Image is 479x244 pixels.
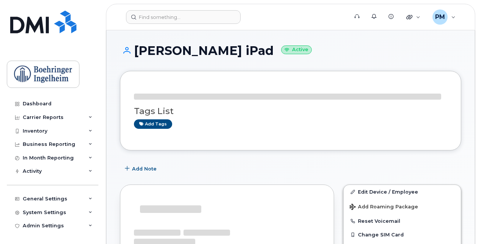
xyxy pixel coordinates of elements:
button: Change SIM Card [344,228,461,241]
h3: Tags List [134,106,447,116]
button: Reset Voicemail [344,214,461,228]
span: Add Roaming Package [350,204,418,211]
a: Edit Device / Employee [344,185,461,199]
button: Add Roaming Package [344,199,461,214]
button: Add Note [120,162,163,175]
small: Active [281,45,312,54]
span: Add Note [132,165,157,172]
a: Add tags [134,119,172,129]
h1: [PERSON_NAME] iPad [120,44,461,57]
